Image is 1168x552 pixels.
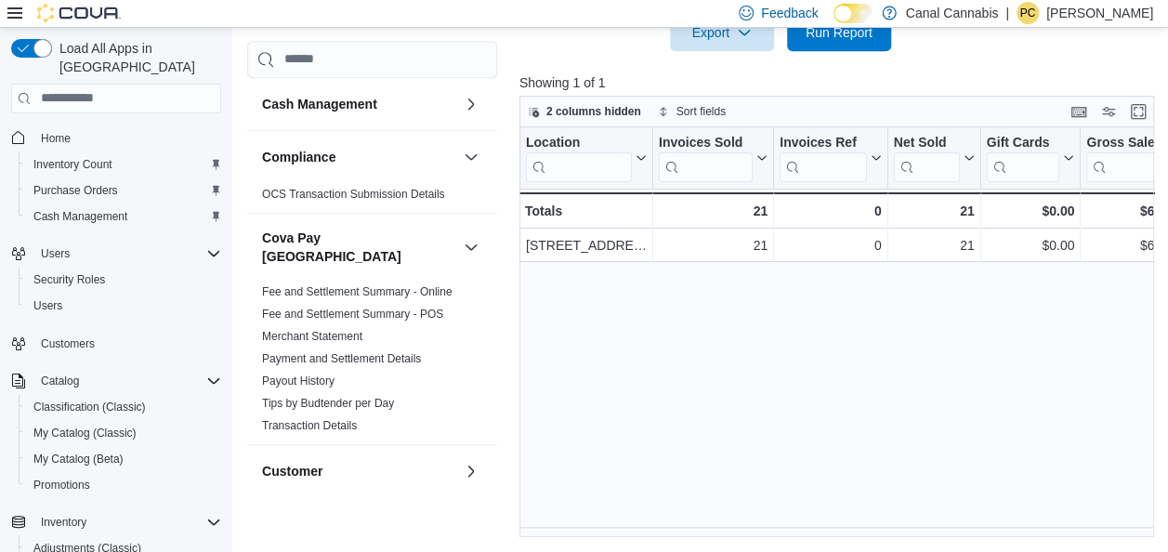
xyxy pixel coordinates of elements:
a: OCS Transaction Submission Details [262,187,445,200]
button: Export [670,14,774,51]
div: Compliance [247,182,497,212]
span: Fee and Settlement Summary - POS [262,306,443,321]
span: Payment and Settlement Details [262,350,421,365]
button: Compliance [460,145,482,167]
button: Location [526,134,647,181]
button: Inventory [4,509,229,535]
span: My Catalog (Beta) [26,448,221,470]
div: Totals [525,200,647,222]
button: Keyboard shortcuts [1068,100,1090,123]
div: Gift Card Sales [987,134,1060,181]
button: Customer [460,459,482,481]
span: Users [33,243,221,265]
span: My Catalog (Beta) [33,452,124,467]
button: Classification (Classic) [19,394,229,420]
a: My Catalog (Beta) [26,448,131,470]
div: Location [526,134,632,181]
button: Enter fullscreen [1127,100,1149,123]
button: 2 columns hidden [520,100,649,123]
button: Home [4,125,229,151]
button: My Catalog (Classic) [19,420,229,446]
span: Security Roles [26,269,221,291]
div: Net Sold [894,134,960,181]
div: Invoices Ref [780,134,866,151]
div: Patrick Ciantar [1017,2,1039,24]
div: Net Sold [894,134,960,151]
a: Tips by Budtender per Day [262,396,394,409]
button: Catalog [33,370,86,392]
span: Customers [33,332,221,355]
a: Fee and Settlement Summary - POS [262,307,443,320]
div: $0.00 [987,234,1075,256]
span: Purchase Orders [33,183,118,198]
span: Catalog [41,374,79,388]
div: Invoices Sold [659,134,753,151]
span: Inventory Count [26,153,221,176]
a: Transaction Details [262,418,357,431]
span: Sort fields [676,104,726,119]
button: Net Sold [894,134,975,181]
p: Canal Cannabis [906,2,999,24]
span: My Catalog (Classic) [26,422,221,444]
button: Gift Cards [987,134,1075,181]
p: | [1005,2,1009,24]
span: Export [681,14,763,51]
div: Gift Cards [987,134,1060,151]
button: Cova Pay [GEOGRAPHIC_DATA] [460,235,482,257]
button: Purchase Orders [19,177,229,204]
span: Payout History [262,373,335,388]
button: Display options [1097,100,1120,123]
button: Security Roles [19,267,229,293]
p: [PERSON_NAME] [1046,2,1153,24]
span: Feedback [761,4,818,22]
a: Classification (Classic) [26,396,153,418]
span: Users [33,298,62,313]
a: Home [33,127,78,150]
h3: Cash Management [262,94,377,112]
span: Cash Management [26,205,221,228]
button: Users [4,241,229,267]
button: Users [33,243,77,265]
span: Promotions [26,474,221,496]
span: Classification (Classic) [33,400,146,414]
a: Inventory Count [26,153,120,176]
span: Inventory [33,511,221,533]
span: Merchant Statement [262,328,362,343]
a: Payout History [262,374,335,387]
h3: Customer [262,461,322,480]
button: Run Report [787,14,891,51]
div: 21 [894,200,975,222]
button: Invoices Sold [659,134,768,181]
button: Customers [4,330,229,357]
div: 21 [894,234,975,256]
span: Classification (Classic) [26,396,221,418]
a: Promotions [26,474,98,496]
div: Invoices Sold [659,134,753,181]
span: 2 columns hidden [546,104,641,119]
span: My Catalog (Classic) [33,426,137,440]
button: Invoices Ref [780,134,881,181]
span: Users [26,295,221,317]
button: Users [19,293,229,319]
span: Inventory Count [33,157,112,172]
button: Sort fields [650,100,733,123]
span: Catalog [33,370,221,392]
a: Security Roles [26,269,112,291]
a: Cash Management [26,205,135,228]
div: Cova Pay [GEOGRAPHIC_DATA] [247,280,497,443]
span: Home [33,126,221,150]
div: Invoices Ref [780,134,866,181]
div: $0.00 [987,200,1075,222]
span: Inventory [41,515,86,530]
button: Compliance [262,147,456,165]
span: Dark Mode [833,23,834,24]
span: OCS Transaction Submission Details [262,186,445,201]
span: Load All Apps in [GEOGRAPHIC_DATA] [52,39,221,76]
div: 0 [780,234,881,256]
button: Cash Management [262,94,456,112]
button: Cash Management [460,92,482,114]
span: Tips by Budtender per Day [262,395,394,410]
h3: Cova Pay [GEOGRAPHIC_DATA] [262,228,456,265]
a: Merchant Statement [262,329,362,342]
button: Promotions [19,472,229,498]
